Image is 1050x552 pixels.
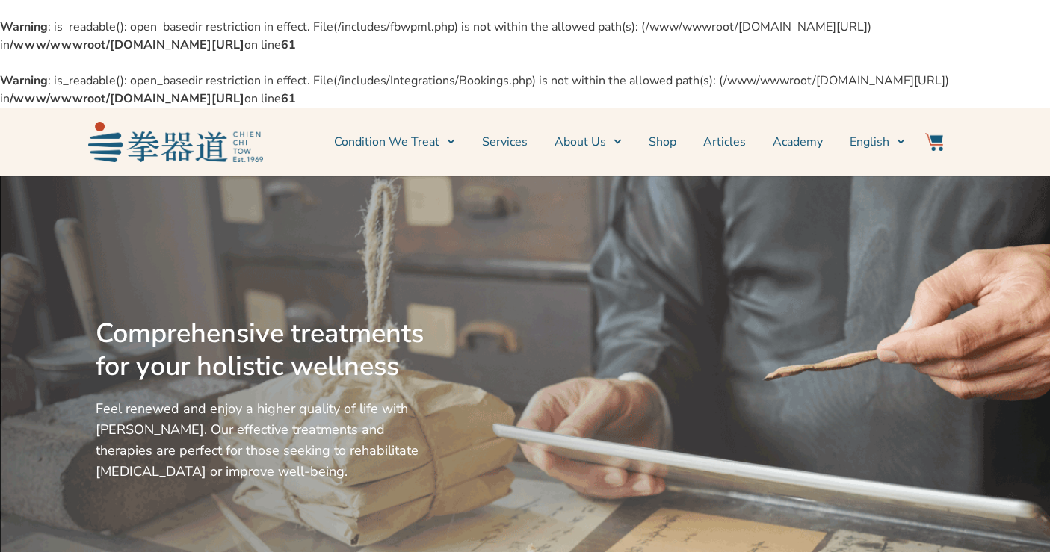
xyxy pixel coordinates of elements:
a: Shop [649,123,676,161]
h2: Comprehensive treatments for your holistic wellness [96,317,430,383]
b: /www/wwwroot/[DOMAIN_NAME][URL] [10,90,244,107]
p: Feel renewed and enjoy a higher quality of life with [PERSON_NAME]. Our effective treatments and ... [96,398,430,482]
a: Articles [703,123,746,161]
b: /www/wwwroot/[DOMAIN_NAME][URL] [10,37,244,53]
a: Services [482,123,528,161]
a: Condition We Treat [334,123,455,161]
img: Website Icon-03 [925,133,943,151]
b: 61 [281,37,296,53]
b: 61 [281,90,296,107]
a: English [850,123,905,161]
a: Academy [773,123,823,161]
a: About Us [555,123,622,161]
nav: Menu [271,123,906,161]
span: English [850,133,889,151]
